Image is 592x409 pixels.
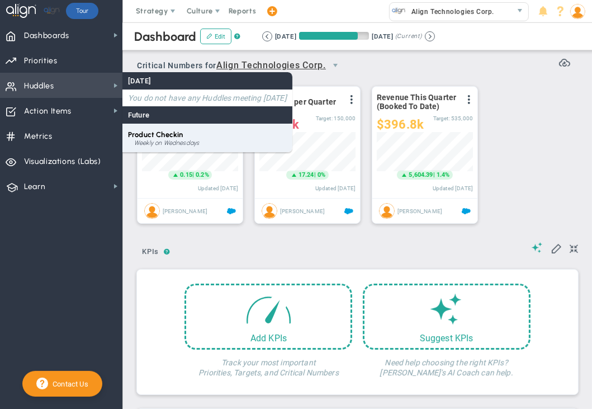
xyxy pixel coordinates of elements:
span: Culture [187,7,213,15]
span: Product Checkin [128,130,183,139]
span: Revenue This Quarter (Booked To Date) [377,93,458,111]
span: Salesforce Enabled<br ></span>Revenue Quarter to Date [462,206,471,215]
span: Huddles [24,74,54,98]
span: Salesforce Enabled<br ></span>LTV for Align [227,206,236,215]
span: | [314,171,316,178]
span: Contact Us [48,379,88,389]
span: | [433,171,435,178]
button: KPIs [137,243,164,262]
span: Action Items [24,100,72,123]
span: 0% [318,171,325,178]
span: | [192,171,194,178]
img: Brook Davis [379,203,395,219]
span: Strategy [136,7,168,15]
span: select [326,56,345,75]
span: (Current) [395,31,422,41]
span: Critical Numbers for [137,56,348,77]
span: Salesforce Enabled<br ></span>New ARR This Quarter - Q4-2023 Priority [344,206,353,215]
span: 5,604.39 [409,171,433,180]
img: 206391.Person.photo [570,4,585,19]
span: Target: [433,115,450,121]
h4: Track your most important Priorities, Targets, and Critical Numbers [184,350,352,378]
div: [DATE] [275,31,296,41]
span: [PERSON_NAME] [397,208,442,214]
span: Updated [DATE] [198,185,238,191]
img: 10991.Company.photo [392,4,406,18]
span: Visualizations (Labs) [24,150,101,173]
span: Dashboards [24,24,69,48]
span: Dashboard [134,31,196,42]
span: 150,000 [334,115,356,121]
span: New ARR per Quarter [259,97,336,106]
div: [DATE] [372,31,393,41]
button: Go to next period [425,31,435,41]
h4: You do not have any Huddles meeting [DATE] [128,93,287,103]
span: [PERSON_NAME] [163,208,207,214]
div: Future [122,106,292,124]
div: Weekly on Wednesdays [134,140,287,147]
span: Target: [316,115,333,121]
div: Suggest KPIs [364,333,529,344]
div: Add KPIs [186,333,351,344]
span: select [512,3,528,21]
span: Align Technologies Corp. [406,4,494,20]
span: Updated [DATE] [315,185,356,191]
span: 535,000 [451,115,473,121]
button: Go to previous period [262,31,272,41]
span: [PERSON_NAME] [280,208,325,214]
span: KPIs [137,243,164,261]
span: Learn [24,175,45,199]
span: $396,801.07 [377,117,424,131]
button: Edit [200,29,231,44]
div: [DATE] [122,72,292,90]
span: 17.24 [299,171,314,180]
img: Brook Davis [144,203,160,219]
div: Period Progress: 84% Day 77 of 91 with 14 remaining. [299,32,369,40]
span: Updated [DATE] [433,185,473,191]
h4: Need help choosing the right KPIs? [PERSON_NAME]'s AI Coach can help. [363,350,531,378]
span: Metrics [24,125,53,148]
span: 0.15 [180,171,192,180]
span: 1.4% [437,171,450,178]
span: Refresh Data [559,55,570,67]
span: 0.2% [196,171,209,178]
span: Suggestions (AI Feature) [532,242,543,253]
span: Priorities [24,49,58,73]
span: Align Technologies Corp. [216,56,326,75]
span: Edit My KPIs [551,242,562,253]
img: Eugene Terk [262,203,277,219]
